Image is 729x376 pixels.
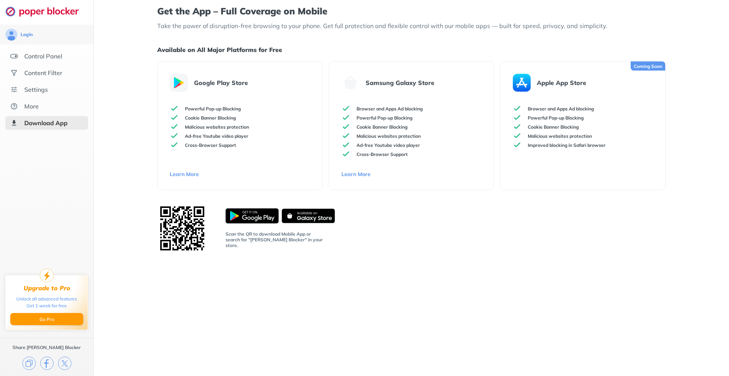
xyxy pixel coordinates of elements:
img: social.svg [10,69,18,77]
img: features.svg [10,52,18,60]
img: check-green.svg [170,104,179,113]
div: Download App [24,119,68,127]
img: avatar.svg [5,28,17,41]
img: android-store-badge.svg [226,208,279,223]
img: apple-store.svg [513,74,531,92]
p: Improved blocking in Safari browser [528,142,606,148]
p: Cookie Banner Blocking [528,124,579,130]
img: about.svg [10,102,18,110]
h1: Available on All Major Platforms for Free [157,45,665,55]
div: Login [21,31,33,38]
div: Coming Soon [631,61,665,71]
img: android-store.svg [170,74,188,92]
p: Browser and Apps Ad blocking [528,106,594,112]
img: check-green.svg [513,104,522,113]
p: Google Play Store [194,79,248,87]
p: Cross-Browser Support [357,151,408,157]
p: Powerful Pop-up Blocking [528,115,584,121]
p: Samsung Galaxy Store [366,79,434,87]
a: Learn More [341,171,481,178]
img: facebook.svg [40,357,54,370]
div: Get 1 week for free [27,302,67,309]
p: Take the power of disruption-free browsing to your phone. Get full protection and flexible contro... [157,22,665,30]
img: check-green.svg [513,131,522,140]
img: logo-webpage.svg [5,6,87,17]
img: upgrade-to-pro.svg [40,269,54,282]
div: Settings [24,86,48,93]
img: download-app-selected.svg [10,119,18,127]
p: Powerful Pop-up Blocking [357,115,412,121]
img: x.svg [58,357,71,370]
p: Browser and Apps Ad blocking [357,106,423,112]
p: Apple App Store [537,79,586,87]
div: Unlock all advanced features [16,296,77,302]
img: check-green.svg [341,131,350,140]
img: galaxy-store.svg [341,74,360,92]
img: settings.svg [10,86,18,93]
a: Learn More [170,171,310,178]
p: Powerful Pop-up Blocking [185,106,241,112]
p: Cookie Banner Blocking [357,124,407,130]
p: Malicious websites protection [185,124,249,130]
img: check-green.svg [341,104,350,113]
div: More [24,102,39,110]
img: check-green.svg [341,149,350,159]
img: check-green.svg [513,122,522,131]
div: Control Panel [24,52,62,60]
div: Share [PERSON_NAME] Blocker [13,345,81,351]
p: Malicious websites protection [528,133,592,139]
img: check-green.svg [513,113,522,122]
img: check-green.svg [341,122,350,131]
button: Go Pro [10,313,83,325]
p: Ad-free Youtube video player [357,142,420,148]
p: Cross-Browser Support [185,142,236,148]
img: check-green.svg [170,122,179,131]
div: Upgrade to Pro [24,285,70,292]
img: check-green.svg [170,113,179,122]
img: check-green.svg [341,140,350,149]
img: check-green.svg [170,140,179,149]
img: check-green.svg [341,113,350,122]
p: Cookie Banner Blocking [185,115,236,121]
img: galaxy-store-badge.svg [282,208,335,223]
img: copy.svg [22,357,36,370]
img: check-green.svg [170,131,179,140]
div: Content Filter [24,69,62,77]
img: QR Code [157,203,207,253]
p: Malicious websites protection [357,133,421,139]
p: Scan the QR to download Mobile App or search for "[PERSON_NAME] Blocker" in your store. [226,231,324,248]
p: Ad-free Youtube video player [185,133,248,139]
img: check-green.svg [513,140,522,149]
h1: Get the App – Full Coverage on Mobile [157,6,665,16]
